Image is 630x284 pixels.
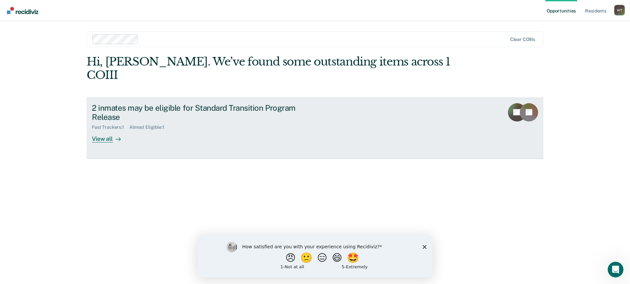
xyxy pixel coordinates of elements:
[92,130,129,143] div: View all
[608,262,623,277] iframe: Intercom live chat
[7,7,38,14] img: Recidiviz
[614,5,625,15] button: Profile dropdown button
[129,124,170,130] div: Almost Eligible : 1
[198,235,432,277] iframe: Survey by Kim from Recidiviz
[92,124,129,130] div: Fast Trackers : 1
[87,98,543,159] a: 2 inmates may be eligible for Standard Transition Program ReleaseFast Trackers:1Almost Eligible:1...
[510,37,535,42] div: Clear COIIIs
[87,55,452,82] div: Hi, [PERSON_NAME]. We’ve found some outstanding items across 1 COIII
[92,103,322,122] div: 2 inmates may be eligible for Standard Transition Program Release
[614,5,625,15] div: W T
